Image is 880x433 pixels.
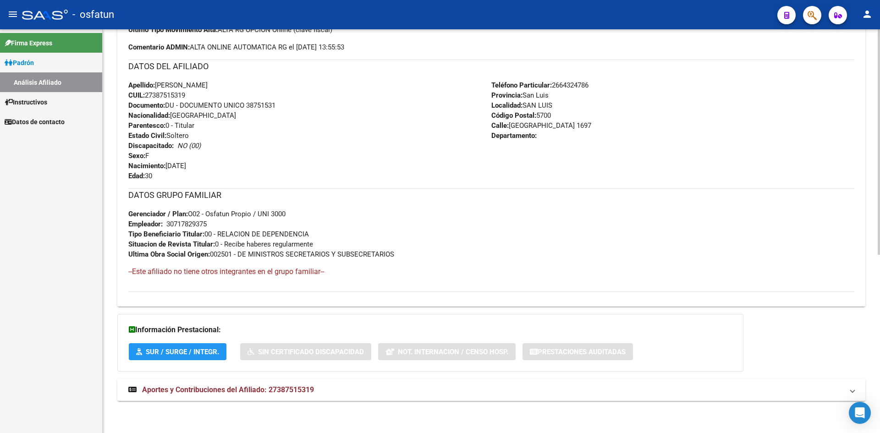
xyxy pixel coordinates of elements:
[128,162,186,170] span: [DATE]
[258,348,364,356] span: Sin Certificado Discapacidad
[240,343,371,360] button: Sin Certificado Discapacidad
[128,142,174,150] strong: Discapacitado:
[129,343,226,360] button: SUR / SURGE / INTEGR.
[128,111,236,120] span: [GEOGRAPHIC_DATA]
[128,81,208,89] span: [PERSON_NAME]
[538,348,626,356] span: Prestaciones Auditadas
[129,323,732,336] h3: Información Prestacional:
[128,240,313,248] span: 0 - Recibe haberes regularmente
[128,250,210,258] strong: Ultima Obra Social Origen:
[128,42,344,52] span: ALTA ONLINE AUTOMATICA RG el [DATE] 13:55:53
[491,101,522,110] strong: Localidad:
[128,132,189,140] span: Soltero
[5,97,47,107] span: Instructivos
[491,91,549,99] span: San Luis
[142,385,314,394] span: Aportes y Contribuciones del Afiliado: 27387515319
[7,9,18,20] mat-icon: menu
[128,121,194,130] span: 0 - Titular
[5,117,65,127] span: Datos de contacto
[128,220,163,228] strong: Empleador:
[398,348,508,356] span: Not. Internacion / Censo Hosp.
[128,210,286,218] span: O02 - Osfatun Propio / UNI 3000
[128,230,309,238] span: 00 - RELACION DE DEPENDENCIA
[128,172,152,180] span: 30
[5,38,52,48] span: Firma Express
[128,240,215,248] strong: Situacion de Revista Titular:
[491,81,552,89] strong: Teléfono Particular:
[491,121,591,130] span: [GEOGRAPHIC_DATA] 1697
[128,43,190,51] strong: Comentario ADMIN:
[128,26,332,34] span: ALTA RG OPCION Online (clave fiscal)
[491,132,537,140] strong: Departamento:
[177,142,201,150] i: NO (00)
[128,162,165,170] strong: Nacimiento:
[72,5,114,25] span: - osfatun
[491,101,552,110] span: SAN LUIS
[128,91,185,99] span: 27387515319
[128,267,854,277] h4: --Este afiliado no tiene otros integrantes en el grupo familiar--
[128,189,854,202] h3: DATOS GRUPO FAMILIAR
[491,121,509,130] strong: Calle:
[128,101,275,110] span: DU - DOCUMENTO UNICO 38751531
[128,250,394,258] span: 002501 - DE MINISTROS SECRETARIOS Y SUBSECRETARIOS
[146,348,219,356] span: SUR / SURGE / INTEGR.
[5,58,34,68] span: Padrón
[128,152,145,160] strong: Sexo:
[128,132,166,140] strong: Estado Civil:
[128,230,204,238] strong: Tipo Beneficiario Titular:
[491,91,522,99] strong: Provincia:
[522,343,633,360] button: Prestaciones Auditadas
[849,402,871,424] div: Open Intercom Messenger
[128,91,145,99] strong: CUIL:
[128,172,145,180] strong: Edad:
[491,81,588,89] span: 2664324786
[378,343,516,360] button: Not. Internacion / Censo Hosp.
[128,152,149,160] span: F
[491,111,536,120] strong: Código Postal:
[128,210,188,218] strong: Gerenciador / Plan:
[128,26,218,34] strong: Ultimo Tipo Movimiento Alta:
[128,111,170,120] strong: Nacionalidad:
[166,219,207,229] div: 30717829375
[491,111,551,120] span: 5700
[862,9,873,20] mat-icon: person
[128,101,165,110] strong: Documento:
[117,379,865,401] mat-expansion-panel-header: Aportes y Contribuciones del Afiliado: 27387515319
[128,60,854,73] h3: DATOS DEL AFILIADO
[128,81,155,89] strong: Apellido:
[128,121,165,130] strong: Parentesco:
